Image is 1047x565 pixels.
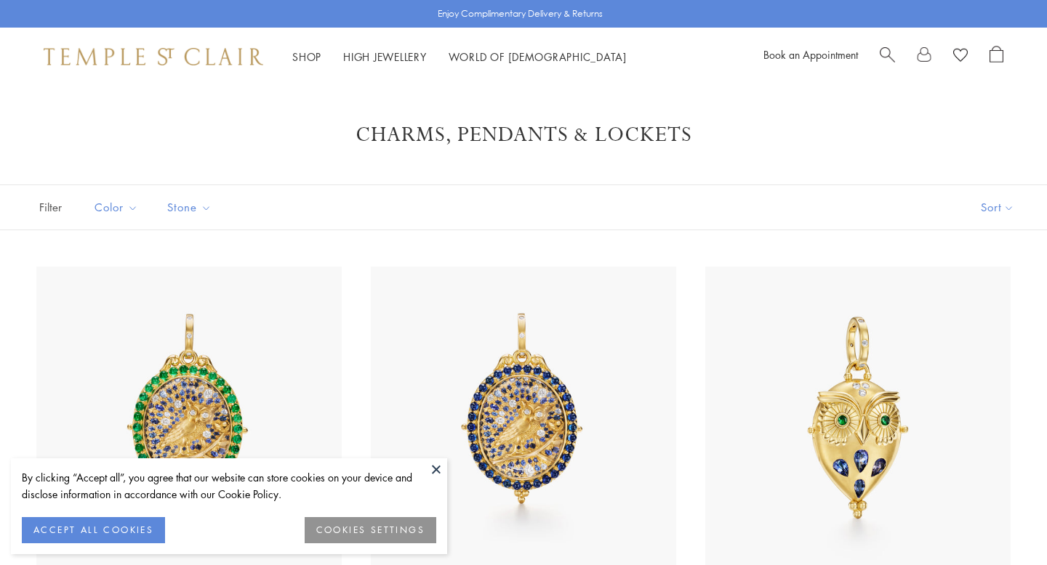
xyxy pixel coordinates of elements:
[880,46,895,68] a: Search
[974,497,1032,550] iframe: Gorgias live chat messenger
[22,469,436,503] div: By clicking “Accept all”, you agree that our website can store cookies on your device and disclos...
[58,122,989,148] h1: Charms, Pendants & Lockets
[44,48,263,65] img: Temple St. Clair
[22,517,165,543] button: ACCEPT ALL COOKIES
[763,47,858,62] a: Book an Appointment
[292,48,627,66] nav: Main navigation
[449,49,627,64] a: World of [DEMOGRAPHIC_DATA]World of [DEMOGRAPHIC_DATA]
[292,49,321,64] a: ShopShop
[948,185,1047,229] button: Show sort by
[156,191,222,224] button: Stone
[990,46,1003,68] a: Open Shopping Bag
[953,46,968,68] a: View Wishlist
[438,7,603,21] p: Enjoy Complimentary Delivery & Returns
[305,517,436,543] button: COOKIES SETTINGS
[87,198,149,216] span: Color
[84,191,149,224] button: Color
[343,49,427,64] a: High JewelleryHigh Jewellery
[160,198,222,216] span: Stone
